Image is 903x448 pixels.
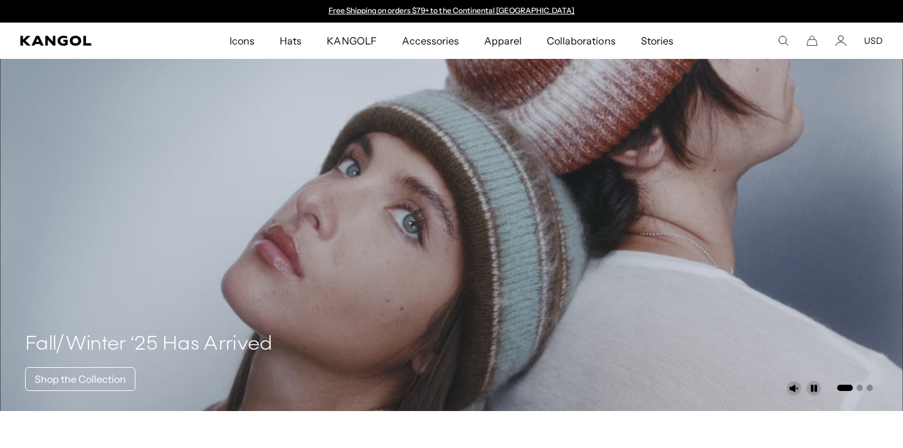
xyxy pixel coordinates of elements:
[322,6,581,16] div: Announcement
[402,23,459,59] span: Accessories
[389,23,472,59] a: Accessories
[547,23,615,59] span: Collaborations
[329,6,575,15] a: Free Shipping on orders $79+ to the Continental [GEOGRAPHIC_DATA]
[20,36,151,46] a: Kangol
[864,35,883,46] button: USD
[230,23,255,59] span: Icons
[867,385,873,391] button: Go to slide 3
[25,332,273,357] h4: Fall/Winter ‘25 Has Arrived
[857,385,863,391] button: Go to slide 2
[628,23,686,59] a: Stories
[837,385,853,391] button: Go to slide 1
[778,35,789,46] summary: Search here
[472,23,534,59] a: Apparel
[25,367,135,391] a: Shop the Collection
[835,35,847,46] a: Account
[534,23,628,59] a: Collaborations
[641,23,673,59] span: Stories
[314,23,389,59] a: KANGOLF
[327,23,376,59] span: KANGOLF
[322,6,581,16] div: 1 of 2
[806,381,821,396] button: Pause
[836,382,873,392] ul: Select a slide to show
[280,23,302,59] span: Hats
[484,23,522,59] span: Apparel
[806,35,818,46] button: Cart
[322,6,581,16] slideshow-component: Announcement bar
[267,23,314,59] a: Hats
[786,381,801,396] button: Unmute
[217,23,267,59] a: Icons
